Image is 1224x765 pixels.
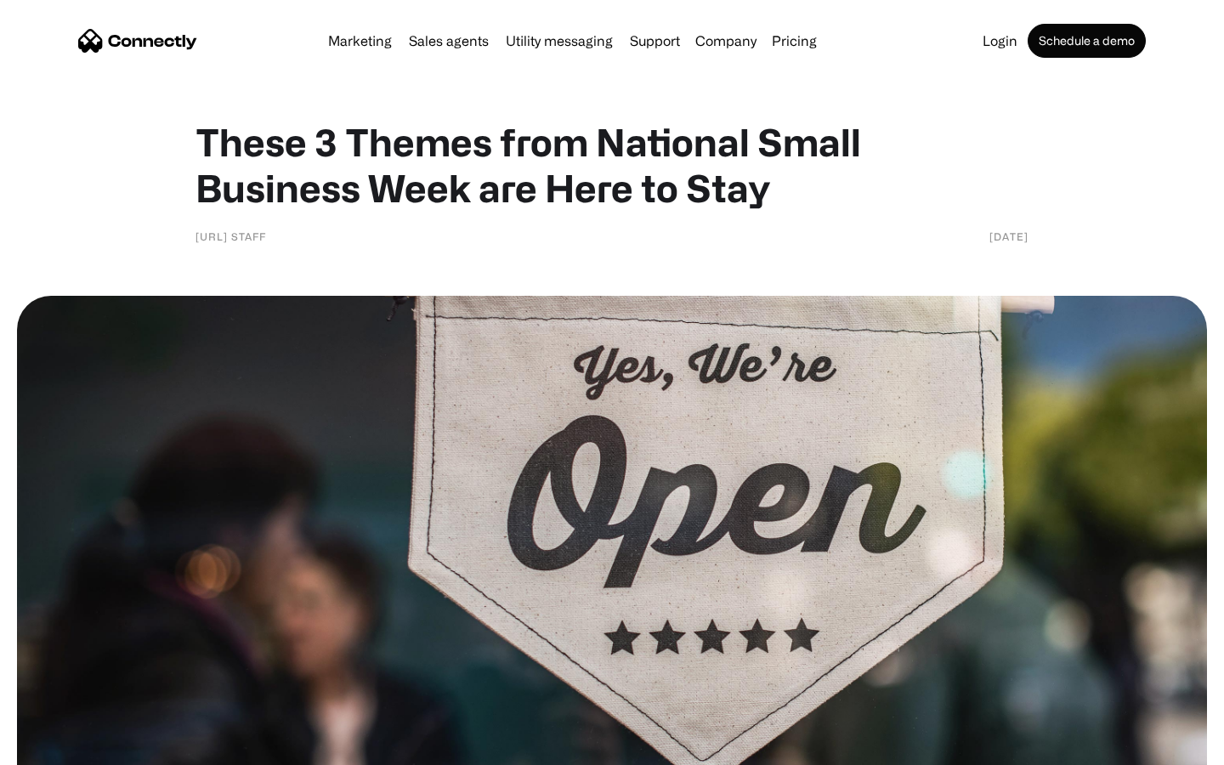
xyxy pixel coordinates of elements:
[690,29,762,53] div: Company
[1028,24,1146,58] a: Schedule a demo
[34,735,102,759] ul: Language list
[195,228,266,245] div: [URL] Staff
[623,34,687,48] a: Support
[765,34,824,48] a: Pricing
[695,29,756,53] div: Company
[17,735,102,759] aside: Language selected: English
[499,34,620,48] a: Utility messaging
[195,119,1028,211] h1: These 3 Themes from National Small Business Week are Here to Stay
[78,28,197,54] a: home
[976,34,1024,48] a: Login
[402,34,496,48] a: Sales agents
[321,34,399,48] a: Marketing
[989,228,1028,245] div: [DATE]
